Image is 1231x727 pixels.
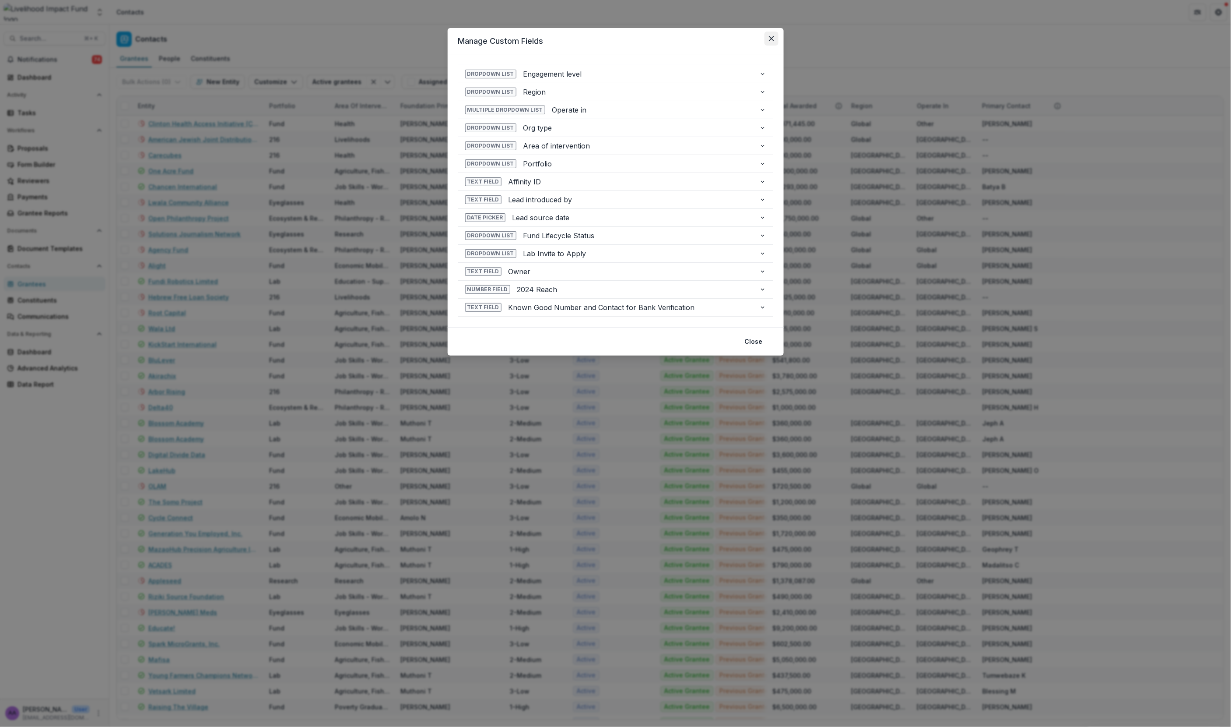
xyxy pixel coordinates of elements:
span: Owner [509,266,752,277]
span: Fund Lifecycle Status [523,230,752,241]
button: Dropdown ListRegion [458,83,773,101]
span: Dropdown List [465,88,516,96]
span: Dropdown List [465,231,516,240]
button: Text FieldAffinity ID [458,173,773,191]
button: Dropdown ListEngagement level [458,65,773,83]
span: Text Field [465,177,502,186]
span: Lead source date [512,212,752,223]
span: Multiple Dropdown List [465,106,545,114]
button: Dropdown ListPortfolio [458,155,773,173]
button: Date PickerLead source date [458,209,773,226]
button: Dropdown ListFund Lifecycle Status [458,227,773,244]
button: Multiple Dropdown ListOperate in [458,101,773,119]
span: Date Picker [465,213,505,222]
button: Dropdown ListLab Invite to Apply [458,245,773,262]
span: Text Field [465,195,502,204]
button: Text FieldKnown Good Number and Contact for Bank Verification [458,299,773,316]
button: Text FieldOwner [458,263,773,280]
span: Region [523,87,752,97]
span: Dropdown List [465,141,516,150]
span: Portfolio [523,159,752,169]
span: Operate in [552,105,752,115]
span: Dropdown List [465,159,516,168]
button: Dropdown ListArea of intervention [458,137,773,155]
span: Lead introduced by [509,194,752,205]
span: Number Field [465,285,510,294]
header: Manage Custom Fields [448,28,784,54]
span: Engagement level [523,69,752,79]
span: Area of intervention [523,141,752,151]
button: Number Field2024 Reach [458,281,773,298]
span: Affinity ID [509,176,752,187]
span: Dropdown List [465,70,516,78]
span: Lab Invite to Apply [523,248,752,259]
span: Text Field [465,267,502,276]
button: Close [765,32,779,46]
button: Close [740,335,768,349]
span: Dropdown List [465,249,516,258]
button: Text FieldLead introduced by [458,191,773,208]
span: Text Field [465,303,502,312]
span: Dropdown List [465,124,516,132]
button: Dropdown ListOrg type [458,119,773,137]
span: Org type [523,123,752,133]
span: 2024 Reach [517,284,752,295]
span: Known Good Number and Contact for Bank Verification [509,302,752,313]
